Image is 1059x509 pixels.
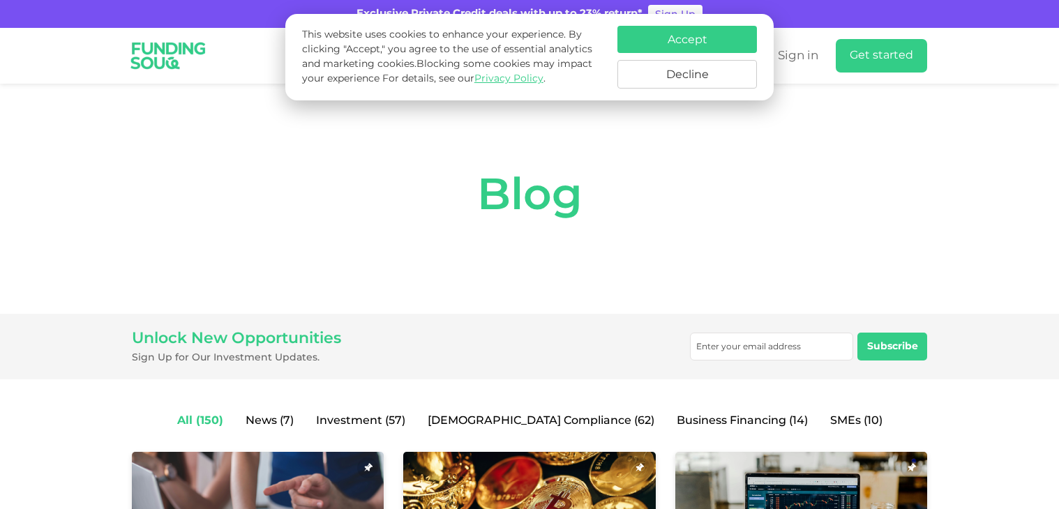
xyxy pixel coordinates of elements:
div: Unlock New Opportunities [132,328,341,351]
h1: Blog [142,173,917,222]
div: Sign Up for Our Investment Updates. [132,351,341,365]
a: Investment (57) [305,407,416,435]
a: Sign Up [648,5,703,23]
div: Exclusive Private Credit deals with up to 23% return* [356,6,643,22]
input: Enter your email address [690,333,853,360]
a: All (150) [166,407,234,435]
button: Accept [617,26,757,53]
p: This website uses cookies to enhance your experience. By clicking "Accept," you agree to the use ... [302,28,603,86]
span: For details, see our . [382,74,546,84]
button: Decline [617,60,757,89]
a: Privacy Policy [474,74,543,84]
span: Get started [850,50,913,61]
span: Sign in [778,50,818,62]
a: Business Financing (14) [666,407,819,435]
a: Sign in [774,45,818,68]
a: SMEs (10) [819,407,894,435]
img: Logo [121,31,216,81]
a: News (7) [234,407,305,435]
button: Subscribe [857,333,927,360]
span: Blocking some cookies may impact your experience [302,59,592,84]
a: [DEMOGRAPHIC_DATA] Compliance (62) [416,407,666,435]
